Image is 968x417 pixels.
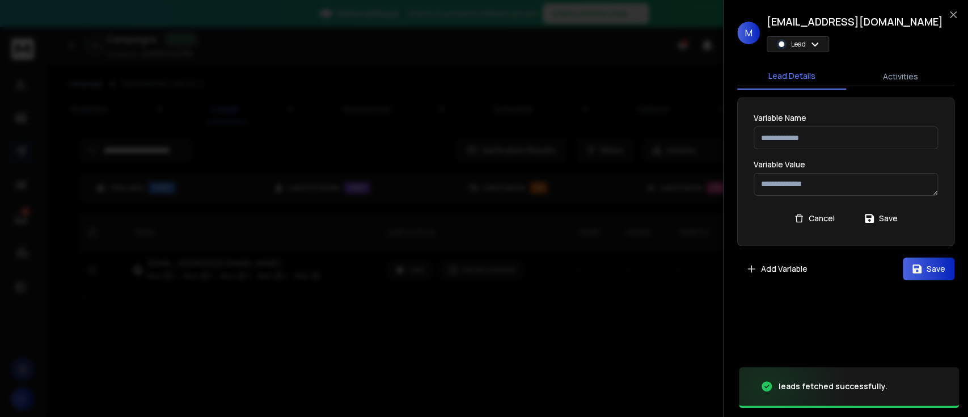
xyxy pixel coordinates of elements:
[846,64,955,89] button: Activities
[791,40,806,49] p: Lead
[737,64,846,90] button: Lead Details
[767,14,943,30] h1: [EMAIL_ADDRESS][DOMAIN_NAME]
[754,161,938,169] label: Variable Value
[785,207,844,230] button: Cancel
[754,114,938,122] label: Variable Name
[855,207,907,230] button: Save
[903,258,954,280] button: Save
[737,22,760,44] span: M
[737,258,817,280] button: Add Variable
